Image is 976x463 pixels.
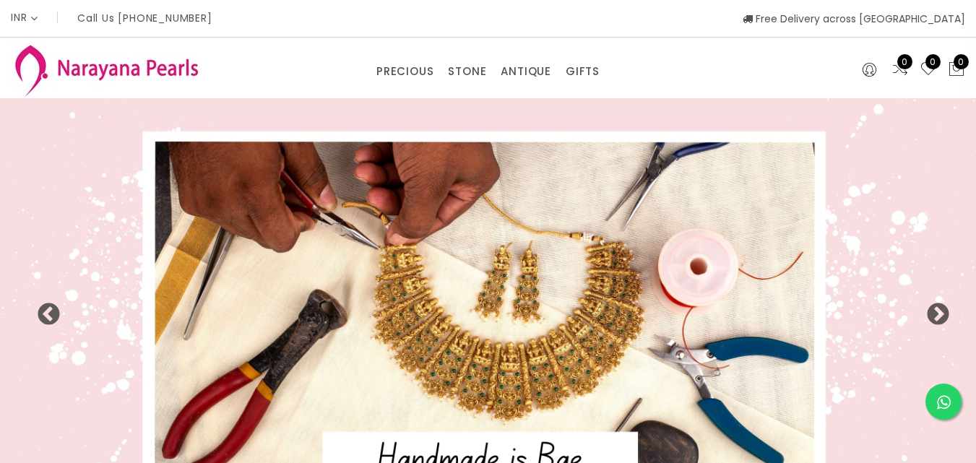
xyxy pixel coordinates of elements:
a: PRECIOUS [376,61,433,82]
span: 0 [897,54,912,69]
span: Free Delivery across [GEOGRAPHIC_DATA] [743,12,965,26]
a: STONE [448,61,486,82]
button: Previous [36,303,51,317]
span: 0 [925,54,941,69]
a: 0 [920,61,937,79]
button: 0 [948,61,965,79]
a: ANTIQUE [501,61,551,82]
p: Call Us [PHONE_NUMBER] [77,13,212,23]
span: 0 [954,54,969,69]
a: 0 [891,61,909,79]
button: Next [925,303,940,317]
a: GIFTS [566,61,600,82]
